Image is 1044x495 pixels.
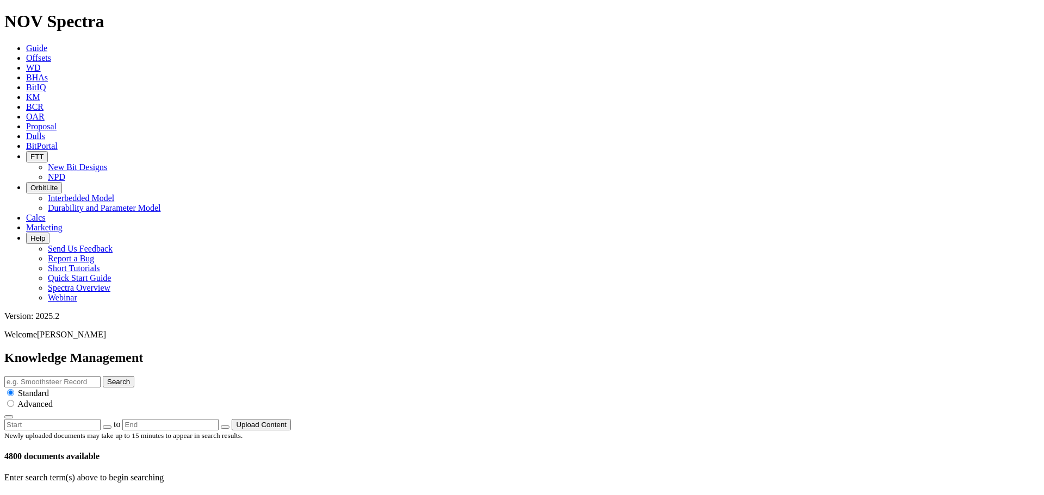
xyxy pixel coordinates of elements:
[4,376,101,387] input: e.g. Smoothsteer Record
[26,102,43,111] a: BCR
[114,419,120,429] span: to
[26,63,41,72] a: WD
[26,43,47,53] a: Guide
[232,419,291,430] button: Upload Content
[122,419,219,430] input: End
[37,330,106,339] span: [PERSON_NAME]
[48,172,65,181] a: NPD
[26,122,57,131] a: Proposal
[4,330,1040,340] p: Welcome
[17,399,53,409] span: Advanced
[48,193,114,203] a: Interbedded Model
[4,473,1040,483] p: Enter search term(s) above to begin searching
[4,311,1040,321] div: Version: 2025.2
[4,350,1040,365] h2: Knowledge Management
[26,92,40,102] a: KM
[26,233,49,244] button: Help
[30,234,45,242] span: Help
[48,293,77,302] a: Webinar
[4,452,1040,461] h4: 4800 documents available
[30,184,58,192] span: OrbitLite
[26,223,63,232] a: Marketing
[4,431,243,440] small: Newly uploaded documents may take up to 15 minutes to appear in search results.
[48,273,111,283] a: Quick Start Guide
[4,11,1040,32] h1: NOV Spectra
[18,389,49,398] span: Standard
[48,283,110,292] a: Spectra Overview
[26,141,58,151] a: BitPortal
[30,153,43,161] span: FTT
[26,53,51,62] a: Offsets
[26,83,46,92] a: BitIQ
[48,203,161,212] a: Durability and Parameter Model
[103,376,134,387] button: Search
[4,419,101,430] input: Start
[48,264,100,273] a: Short Tutorials
[26,131,45,141] a: Dulls
[26,213,46,222] a: Calcs
[26,182,62,193] button: OrbitLite
[26,151,48,162] button: FTT
[26,112,45,121] a: OAR
[48,162,107,172] a: New Bit Designs
[48,254,94,263] a: Report a Bug
[26,73,48,82] a: BHAs
[48,244,113,253] a: Send Us Feedback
